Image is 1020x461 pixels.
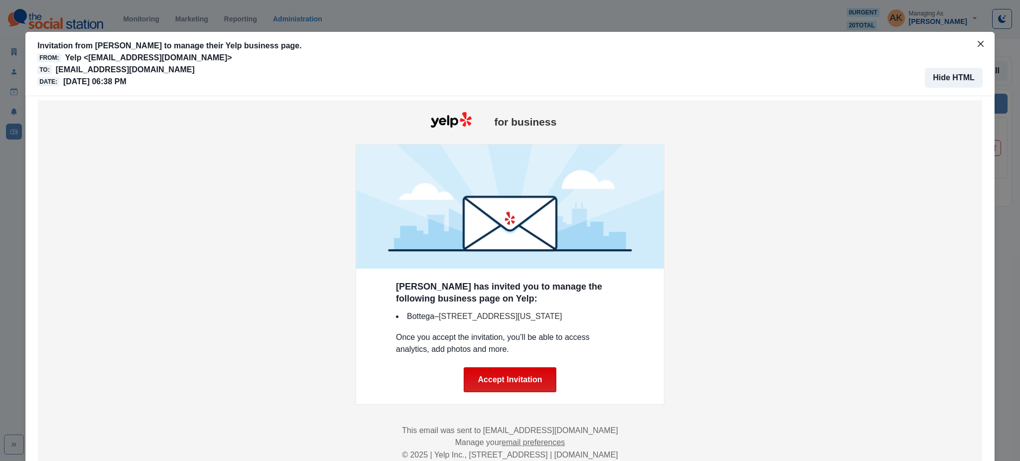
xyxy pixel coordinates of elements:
[502,438,565,447] a: email preferences
[973,36,989,52] button: Close
[56,64,195,76] p: [EMAIL_ADDRESS][DOMAIN_NAME]
[396,331,624,355] p: Once you accept the invitation, you’ll be able to access analytics, add photos and more.
[494,109,590,135] td: for business
[376,278,644,307] td: [PERSON_NAME] has invited you to manage the following business page on Yelp:
[407,312,434,320] span: Bottega
[439,312,562,320] a: [STREET_ADDRESS][US_STATE]
[65,52,232,64] p: Yelp <[EMAIL_ADDRESS][DOMAIN_NAME]>
[376,425,644,449] div: This email was sent to [EMAIL_ADDRESS][DOMAIN_NAME] Manage your
[37,65,51,74] span: To:
[464,367,557,392] a: Accept Invitation
[37,77,59,86] span: Date:
[396,310,624,322] li: –
[63,76,127,88] p: [DATE] 06:38 PM
[356,145,664,269] img: envelope_closed.png
[37,40,301,52] p: Invitation from [PERSON_NAME] to manage their Yelp business page.
[925,68,983,88] button: Hide HTML
[376,449,644,461] div: © 2025 | Yelp Inc., [STREET_ADDRESS] | [DOMAIN_NAME]
[431,110,472,130] img: Yelp burst
[37,53,61,62] span: From:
